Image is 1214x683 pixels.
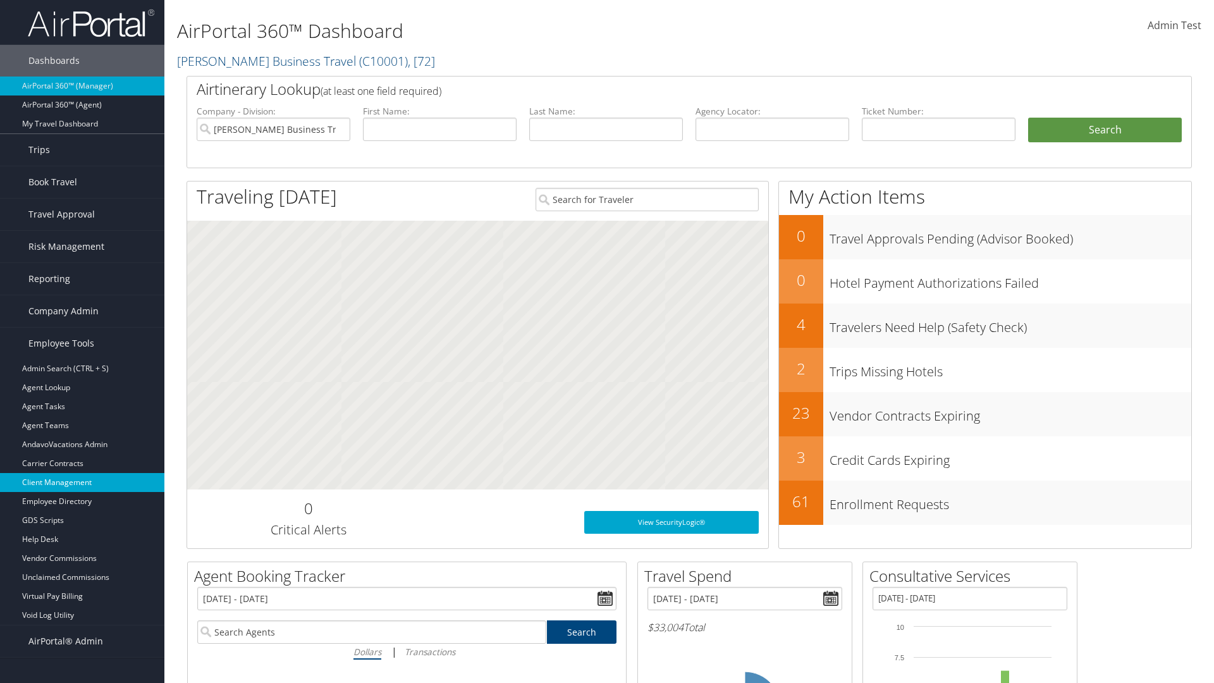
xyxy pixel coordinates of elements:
[405,646,455,658] i: Transactions
[1028,118,1182,143] button: Search
[779,225,823,247] h2: 0
[28,199,95,230] span: Travel Approval
[830,268,1191,292] h3: Hotel Payment Authorizations Failed
[647,620,684,634] span: $33,004
[779,446,823,468] h2: 3
[862,105,1015,118] label: Ticket Number:
[28,328,94,359] span: Employee Tools
[644,565,852,587] h2: Travel Spend
[547,620,617,644] a: Search
[197,78,1098,100] h2: Airtinerary Lookup
[194,565,626,587] h2: Agent Booking Tracker
[830,489,1191,514] h3: Enrollment Requests
[321,84,441,98] span: (at least one field required)
[529,105,683,118] label: Last Name:
[363,105,517,118] label: First Name:
[28,625,103,657] span: AirPortal® Admin
[197,644,616,660] div: |
[177,18,860,44] h1: AirPortal 360™ Dashboard
[197,183,337,210] h1: Traveling [DATE]
[696,105,849,118] label: Agency Locator:
[869,565,1077,587] h2: Consultative Services
[28,134,50,166] span: Trips
[779,481,1191,525] a: 61Enrollment Requests
[28,8,154,38] img: airportal-logo.png
[28,231,104,262] span: Risk Management
[779,348,1191,392] a: 2Trips Missing Hotels
[1148,6,1201,46] a: Admin Test
[28,166,77,198] span: Book Travel
[359,52,408,70] span: ( C10001 )
[830,401,1191,425] h3: Vendor Contracts Expiring
[830,312,1191,336] h3: Travelers Need Help (Safety Check)
[1148,18,1201,32] span: Admin Test
[197,620,546,644] input: Search Agents
[830,224,1191,248] h3: Travel Approvals Pending (Advisor Booked)
[779,392,1191,436] a: 23Vendor Contracts Expiring
[197,105,350,118] label: Company - Division:
[779,491,823,512] h2: 61
[830,357,1191,381] h3: Trips Missing Hotels
[408,52,435,70] span: , [ 72 ]
[779,304,1191,348] a: 4Travelers Need Help (Safety Check)
[779,314,823,335] h2: 4
[28,45,80,77] span: Dashboards
[897,624,904,631] tspan: 10
[779,183,1191,210] h1: My Action Items
[197,521,420,539] h3: Critical Alerts
[779,269,823,291] h2: 0
[779,402,823,424] h2: 23
[779,215,1191,259] a: 0Travel Approvals Pending (Advisor Booked)
[353,646,381,658] i: Dollars
[28,263,70,295] span: Reporting
[830,445,1191,469] h3: Credit Cards Expiring
[779,259,1191,304] a: 0Hotel Payment Authorizations Failed
[177,52,435,70] a: [PERSON_NAME] Business Travel
[779,436,1191,481] a: 3Credit Cards Expiring
[584,511,759,534] a: View SecurityLogic®
[197,498,420,519] h2: 0
[28,295,99,327] span: Company Admin
[647,620,842,634] h6: Total
[895,654,904,661] tspan: 7.5
[779,358,823,379] h2: 2
[536,188,759,211] input: Search for Traveler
